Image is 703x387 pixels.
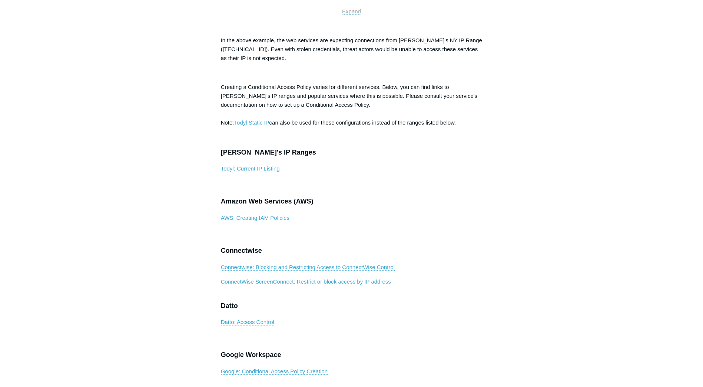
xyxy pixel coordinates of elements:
p: In the above example, the web services are expecting connections from [PERSON_NAME]'s NY IP Range... [221,36,483,63]
a: Expand [342,8,361,15]
h3: Google Workspace [221,350,483,360]
p: Creating a Conditional Access Policy varies for different services. Below, you can find links to ... [221,83,483,127]
h3: Amazon Web Services (AWS) [221,196,483,207]
a: Google: Conditional Access Policy Creation [221,368,328,375]
a: Todyl Static IP [234,119,269,126]
a: Datto: Access Control [221,319,274,325]
a: AWS: Creating IAM Policies [221,215,289,221]
a: Todyl: Current IP Listing [221,165,280,172]
a: Connectwise: Blocking and Restricting Access to ConnectWise Control [221,264,395,271]
span: Expand [342,8,361,14]
h3: Datto [221,301,483,311]
h3: Connectwise [221,245,483,256]
h3: [PERSON_NAME]'s IP Ranges [221,147,483,158]
a: ConnectWise ScreenConnect: Restrict or block access by IP address [221,278,391,285]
